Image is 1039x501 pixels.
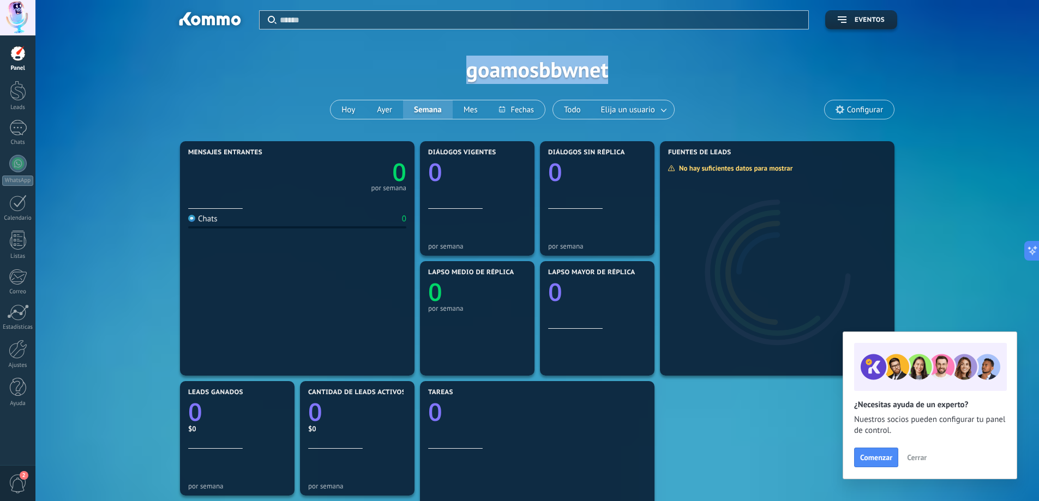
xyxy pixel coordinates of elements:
span: Cantidad de leads activos [308,389,406,396]
button: Cerrar [902,449,932,466]
span: Lapso medio de réplica [428,269,514,276]
div: por semana [188,482,286,490]
div: Correo [2,288,34,295]
div: $0 [308,424,406,433]
text: 0 [548,155,562,189]
button: Ayer [366,100,403,119]
button: Semana [403,100,453,119]
h2: ¿Necesitas ayuda de un experto? [854,400,1006,410]
span: Leads ganados [188,389,243,396]
div: por semana [548,242,646,250]
button: Elija un usuario [592,100,674,119]
text: 0 [308,395,322,428]
span: Diálogos sin réplica [548,149,625,156]
div: WhatsApp [2,176,33,186]
span: Diálogos vigentes [428,149,496,156]
text: 0 [428,395,442,428]
a: 0 [308,395,406,428]
a: 0 [297,155,406,189]
span: Fuentes de leads [668,149,731,156]
div: por semana [308,482,406,490]
text: 0 [428,155,442,189]
div: Listas [2,253,34,260]
span: Tareas [428,389,453,396]
div: 0 [402,214,406,224]
div: Chats [2,139,34,146]
span: Comenzar [860,454,892,461]
text: 0 [428,275,442,309]
button: Comenzar [854,448,898,467]
span: Nuestros socios pueden configurar tu panel de control. [854,414,1006,436]
span: 2 [20,471,28,480]
div: Ayuda [2,400,34,407]
span: Configurar [847,105,883,114]
span: Lapso mayor de réplica [548,269,635,276]
div: Ajustes [2,362,34,369]
text: 0 [392,155,406,189]
button: Fechas [488,100,544,119]
div: Calendario [2,215,34,222]
span: Mensajes entrantes [188,149,262,156]
button: Hoy [331,100,366,119]
text: 0 [188,395,202,428]
button: Eventos [825,10,897,29]
div: Panel [2,65,34,72]
text: 0 [548,275,562,309]
div: Estadísticas [2,324,34,331]
span: Elija un usuario [599,102,657,117]
button: Mes [453,100,489,119]
div: $0 [188,424,286,433]
div: por semana [428,304,526,312]
div: Leads [2,104,34,111]
div: No hay suficientes datos para mostrar [668,164,800,173]
a: 0 [188,395,286,428]
a: 0 [428,395,646,428]
span: Eventos [855,16,885,24]
div: por semana [428,242,526,250]
img: Chats [188,215,195,222]
div: Chats [188,214,218,224]
div: por semana [371,185,406,191]
span: Cerrar [907,454,927,461]
button: Todo [553,100,592,119]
